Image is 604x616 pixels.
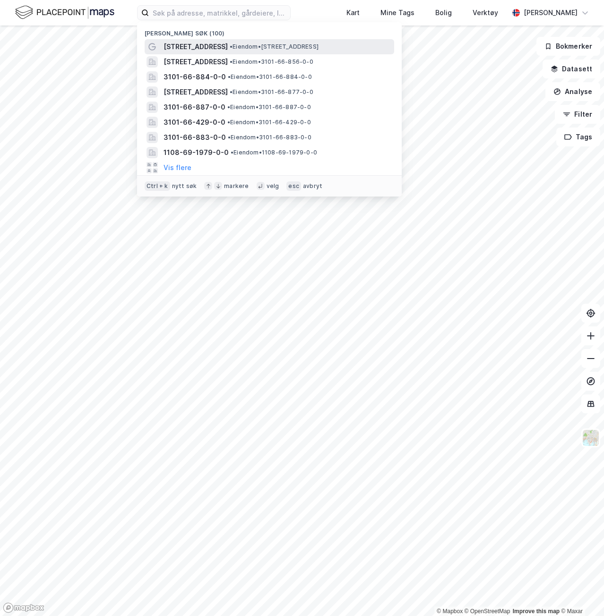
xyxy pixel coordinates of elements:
div: nytt søk [172,182,197,190]
div: Mine Tags [380,7,414,18]
span: 3101-66-429-0-0 [164,117,225,128]
span: Eiendom • 1108-69-1979-0-0 [231,149,317,156]
span: 1108-69-1979-0-0 [164,147,229,158]
button: Bokmerker [536,37,600,56]
a: Mapbox homepage [3,602,44,613]
span: • [228,134,231,141]
span: • [230,88,233,95]
div: avbryt [303,182,322,190]
span: Eiendom • 3101-66-856-0-0 [230,58,313,66]
div: markere [224,182,249,190]
div: [PERSON_NAME] søk (100) [137,22,402,39]
span: Eiendom • 3101-66-877-0-0 [230,88,313,96]
span: Eiendom • 3101-66-429-0-0 [227,119,311,126]
span: 3101-66-884-0-0 [164,71,226,83]
span: [STREET_ADDRESS] [164,86,228,98]
img: Z [582,429,600,447]
button: Datasett [543,60,600,78]
div: esc [286,181,301,191]
span: Eiendom • 3101-66-884-0-0 [228,73,312,81]
span: • [227,119,230,126]
span: • [230,43,233,50]
input: Søk på adresse, matrikkel, gårdeiere, leietakere eller personer [149,6,290,20]
a: OpenStreetMap [465,608,510,615]
span: • [231,149,233,156]
span: Eiendom • 3101-66-887-0-0 [227,103,311,111]
div: [PERSON_NAME] [524,7,578,18]
div: Kontrollprogram for chat [557,571,604,616]
span: Eiendom • [STREET_ADDRESS] [230,43,319,51]
span: • [227,103,230,111]
div: Ctrl + k [145,181,170,191]
div: Verktøy [473,7,498,18]
a: Mapbox [437,608,463,615]
iframe: Chat Widget [557,571,604,616]
button: Analyse [545,82,600,101]
button: Vis flere [164,162,191,173]
img: logo.f888ab2527a4732fd821a326f86c7f29.svg [15,4,114,21]
div: Kart [346,7,360,18]
a: Improve this map [513,608,560,615]
span: 3101-66-883-0-0 [164,132,226,143]
span: [STREET_ADDRESS] [164,41,228,52]
div: Bolig [435,7,452,18]
button: Tags [556,128,600,146]
div: velg [267,182,279,190]
span: Eiendom • 3101-66-883-0-0 [228,134,311,141]
span: • [230,58,233,65]
span: • [228,73,231,80]
span: 3101-66-887-0-0 [164,102,225,113]
span: [STREET_ADDRESS] [164,56,228,68]
button: Filter [555,105,600,124]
